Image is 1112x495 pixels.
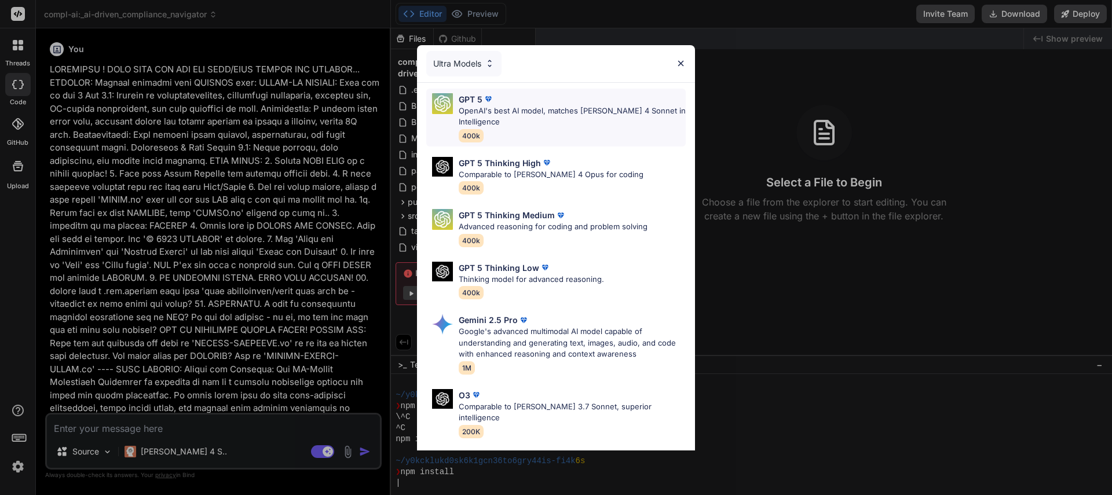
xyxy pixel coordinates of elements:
[676,58,686,68] img: close
[432,93,453,114] img: Pick Models
[459,314,518,326] p: Gemini 2.5 Pro
[459,221,648,233] p: Advanced reasoning for coding and problem solving
[459,274,604,285] p: Thinking model for advanced reasoning.
[432,314,453,335] img: Pick Models
[432,209,453,230] img: Pick Models
[459,262,539,274] p: GPT 5 Thinking Low
[459,169,643,181] p: Comparable to [PERSON_NAME] 4 Opus for coding
[459,93,482,105] p: GPT 5
[555,210,566,221] img: premium
[459,181,484,195] span: 400k
[432,157,453,177] img: Pick Models
[539,262,551,273] img: premium
[459,286,484,299] span: 400k
[426,51,502,76] div: Ultra Models
[459,361,475,375] span: 1M
[432,389,453,409] img: Pick Models
[459,326,686,360] p: Google's advanced multimodal AI model capable of understanding and generating text, images, audio...
[459,129,484,142] span: 400k
[541,157,553,168] img: premium
[485,58,495,68] img: Pick Models
[459,234,484,247] span: 400k
[470,389,482,401] img: premium
[459,425,484,438] span: 200K
[459,389,470,401] p: O3
[482,93,494,105] img: premium
[518,314,529,326] img: premium
[459,105,686,128] p: OpenAI's best AI model, matches [PERSON_NAME] 4 Sonnet in Intelligence
[459,157,541,169] p: GPT 5 Thinking High
[459,209,555,221] p: GPT 5 Thinking Medium
[432,262,453,282] img: Pick Models
[459,401,686,424] p: Comparable to [PERSON_NAME] 3.7 Sonnet, superior intelligence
